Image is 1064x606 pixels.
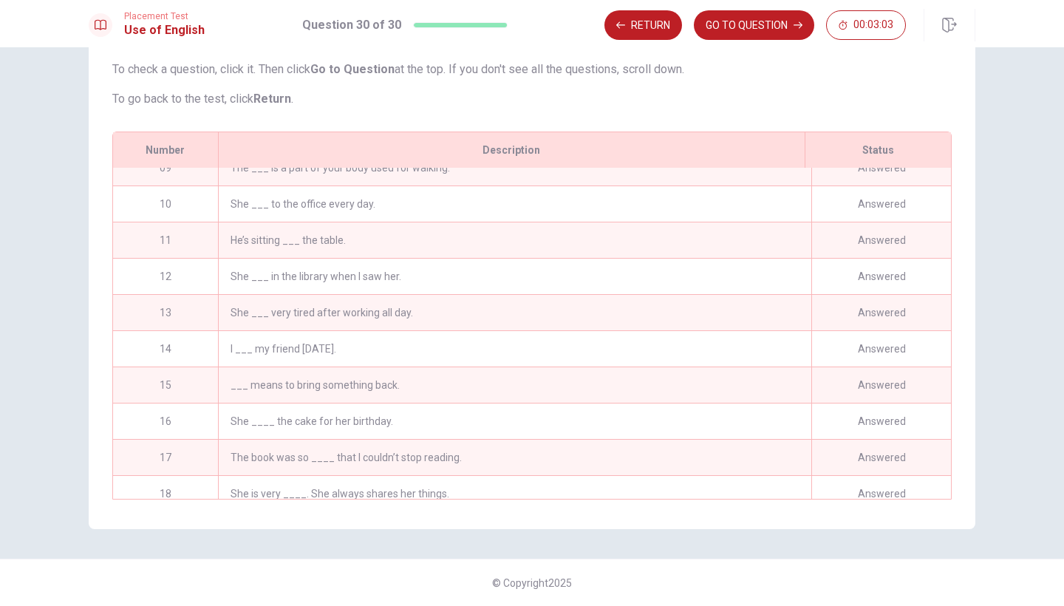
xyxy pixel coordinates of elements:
p: To go back to the test, click . [112,90,952,108]
div: 18 [113,476,218,511]
div: 11 [113,222,218,258]
div: Answered [811,440,951,475]
span: Placement Test [124,11,205,21]
button: 00:03:03 [826,10,906,40]
div: Answered [811,476,951,511]
div: 15 [113,367,218,403]
div: 13 [113,295,218,330]
div: Number [113,132,218,168]
div: 16 [113,404,218,439]
div: Answered [811,367,951,403]
div: 10 [113,186,218,222]
div: Description [218,132,805,168]
div: She ___ in the library when I saw her. [218,259,811,294]
h1: Use of English [124,21,205,39]
div: She ___ to the office every day. [218,186,811,222]
div: Status [805,132,951,168]
div: I ___ my friend [DATE]. [218,331,811,367]
div: 12 [113,259,218,294]
strong: Return [253,92,291,106]
div: Answered [811,404,951,439]
div: Answered [811,150,951,185]
div: Answered [811,222,951,258]
span: © Copyright 2025 [492,577,572,589]
div: Answered [811,186,951,222]
button: Return [604,10,682,40]
div: 14 [113,331,218,367]
div: 17 [113,440,218,475]
div: Answered [811,331,951,367]
div: The ___ is a part of your body used for walking. [218,150,811,185]
div: She ____ the cake for her birthday. [218,404,811,439]
button: GO TO QUESTION [694,10,814,40]
div: She ___ very tired after working all day. [218,295,811,330]
strong: Go to Question [310,62,395,76]
div: 09 [113,150,218,185]
div: He’s sitting ___ the table. [218,222,811,258]
div: She is very ____. She always shares her things. [218,476,811,511]
div: Answered [811,295,951,330]
h1: Question 30 of 30 [302,16,401,34]
div: The book was so ____ that I couldn’t stop reading. [218,440,811,475]
p: To check a question, click it. Then click at the top. If you don't see all the questions, scroll ... [112,61,952,78]
span: 00:03:03 [853,19,893,31]
div: ___ means to bring something back. [218,367,811,403]
div: Answered [811,259,951,294]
